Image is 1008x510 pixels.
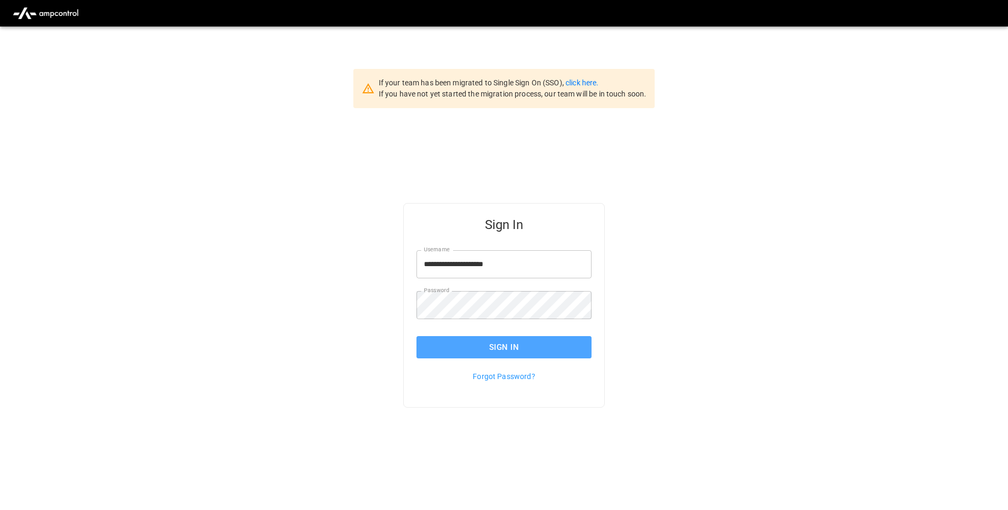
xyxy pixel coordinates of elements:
p: Forgot Password? [416,371,592,382]
button: Sign In [416,336,592,358]
h5: Sign In [416,216,592,233]
span: If your team has been migrated to Single Sign On (SSO), [379,78,566,87]
span: If you have not yet started the migration process, our team will be in touch soon. [379,90,647,98]
a: click here. [566,78,598,87]
label: Username [424,245,449,254]
label: Password [424,286,449,295]
img: ampcontrol.io logo [8,3,83,23]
